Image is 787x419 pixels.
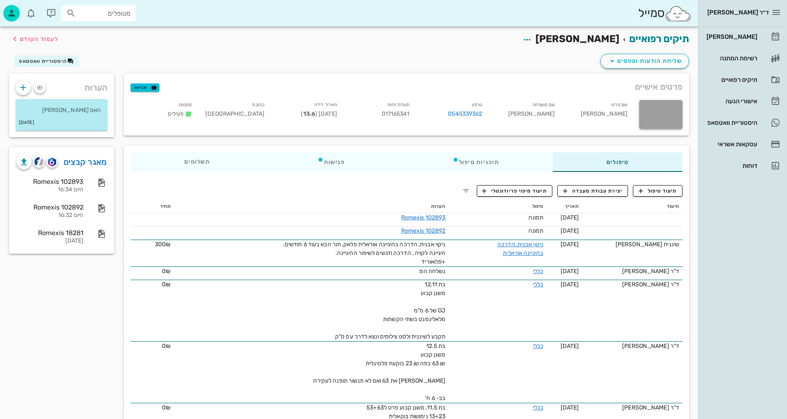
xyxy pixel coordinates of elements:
th: מחיר [131,200,174,213]
div: הערות [9,74,114,98]
span: 017165341 [382,110,410,117]
p: האם [PERSON_NAME] [22,106,101,115]
span: תיעוד מיפוי פריודונטלי [482,187,547,195]
span: פעילים [168,110,184,117]
a: כללי [533,281,543,288]
span: [PERSON_NAME] [535,33,619,45]
span: תמונה [528,214,544,221]
div: היום 16:32 [17,212,83,219]
div: Romexis 102892 [17,203,83,211]
span: [DATE] [561,343,579,350]
button: cliniview logo [33,156,45,168]
span: נשלחה המ [419,268,445,275]
button: היסטוריית וואטסאפ [14,55,79,67]
span: תשלומים [184,159,210,165]
th: תיעוד [582,200,682,213]
a: כללי [533,343,543,350]
span: פרטים אישיים [635,80,682,93]
span: ניקוי אבנית, הדרכה בהיגיינה אוראלית פלאק, תור הבא בעוד 6 חודשים. היגיינה לקויה , הדרכה ודגשים לשי... [283,241,445,265]
div: תוכניות טיפול [399,152,553,172]
span: 0₪ [162,343,171,350]
span: תמונה [528,227,544,234]
div: ד"ר [PERSON_NAME] [585,403,679,412]
small: [DATE] [19,118,34,127]
div: ד"ר [PERSON_NAME] [585,342,679,350]
div: רשימת המתנה [705,55,757,62]
a: אישורי הגעה [701,91,784,111]
span: לעמוד הקודם [20,36,58,43]
span: תגיות [134,84,156,91]
button: תגיות [131,83,159,92]
a: ניקוי אבנית, הדרכה בהיגיינה אוראלית [497,241,543,257]
span: היסטוריית וואטסאפ [19,58,67,64]
div: תיקים רפואיים [705,76,757,83]
a: כללי [533,268,543,275]
span: 300₪ [155,241,171,248]
a: 0545339362 [448,110,482,119]
div: ד"ר [PERSON_NAME] [585,267,679,276]
a: Romexis 102893 [401,214,445,221]
img: romexis logo [48,157,56,167]
div: טיפולים [553,152,682,172]
small: תעודת זהות [388,102,410,107]
span: [DATE] [561,214,579,221]
strong: 13.6 [303,110,315,117]
button: romexis logo [46,156,58,168]
span: [DATE] [561,227,579,234]
span: 0₪ [162,268,171,275]
span: [GEOGRAPHIC_DATA] [205,110,264,117]
span: בת 12.11 משנן קבוע OJ של 6 מ"מ מלאלינמנט בשתי הקשתות תקבע לשיננית ולסט צילומים ונצא לדרך עם מ"ק [335,281,445,340]
div: [PERSON_NAME] [705,33,757,40]
img: cliniview logo [34,157,44,167]
a: מאגר קבצים [64,155,107,169]
a: רשימת המתנה [701,48,784,68]
small: שם פרטי [611,102,628,107]
th: הערות [174,200,449,213]
button: שליחת הודעות וטפסים [600,54,689,69]
div: שיננית [PERSON_NAME] [585,240,679,249]
small: שם משפחה [533,102,555,107]
a: תיקים רפואיים [629,33,689,45]
a: עסקאות אשראי [701,134,784,154]
button: יצירת עבודת מעבדה [557,185,628,197]
span: [DATE] [561,241,579,248]
div: סמייל [638,5,692,22]
span: 0₪ [162,281,171,288]
span: תיעוד טיפול [639,187,677,195]
span: תג [24,7,29,12]
div: Romexis 18281 [17,229,83,237]
span: יצירת עבודת מעבדה [563,187,623,195]
div: Romexis 102893 [17,178,83,186]
span: [DATE] ( ) [301,110,337,117]
a: דוחות [701,156,784,176]
div: [DATE] [17,238,83,245]
th: טיפול [449,200,547,213]
a: תיקים רפואיים [701,70,784,90]
span: שליחת הודעות וטפסים [607,56,682,66]
button: תיעוד טיפול [633,185,682,197]
button: לעמוד הקודם [10,31,58,46]
th: תאריך [547,200,582,213]
a: [PERSON_NAME] [701,27,784,47]
span: 0₪ [162,404,171,411]
div: [PERSON_NAME] [561,98,634,124]
span: ד״ר [PERSON_NAME] [707,9,769,16]
div: ד"ר [PERSON_NAME] [585,280,679,289]
img: SmileCloud logo [665,5,692,22]
span: [DATE] [561,268,579,275]
div: היום 16:34 [17,186,83,193]
div: [PERSON_NAME] [489,98,561,124]
div: עסקאות אשראי [705,141,757,148]
small: סטטוס [179,102,192,107]
div: אישורי הגעה [705,98,757,105]
a: היסטוריית וואטסאפ [701,113,784,133]
div: פגישות [264,152,399,172]
small: כתובת [252,102,264,107]
span: [DATE] [561,281,579,288]
span: [DATE] [561,404,579,411]
small: תאריך לידה [314,102,337,107]
div: היסטוריית וואטסאפ [705,119,757,126]
button: תיעוד מיפוי פריודונטלי [477,185,553,197]
div: דוחות [705,162,757,169]
a: Romexis 102892 [401,227,445,234]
